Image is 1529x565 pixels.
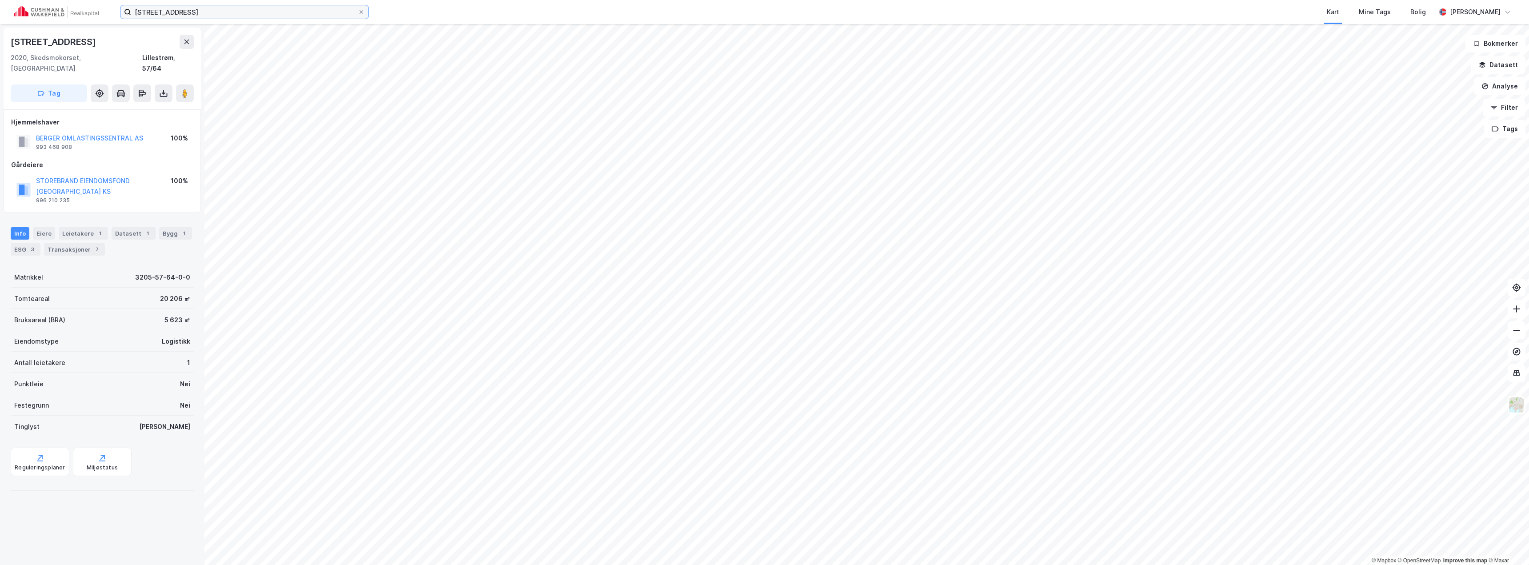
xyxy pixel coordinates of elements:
div: 20 206 ㎡ [160,293,190,304]
div: 100% [171,133,188,144]
div: Hjemmelshaver [11,117,193,128]
div: Kart [1327,7,1339,17]
div: 100% [171,176,188,186]
div: Eiendomstype [14,336,59,347]
div: Transaksjoner [44,243,105,256]
div: Gårdeiere [11,160,193,170]
div: [STREET_ADDRESS] [11,35,98,49]
div: Eiere [33,227,55,240]
div: Reguleringsplaner [15,464,65,471]
div: Mine Tags [1359,7,1391,17]
div: [PERSON_NAME] [1450,7,1501,17]
div: Nei [180,379,190,389]
div: Bolig [1410,7,1426,17]
div: Bygg [159,227,192,240]
a: OpenStreetMap [1398,557,1441,564]
button: Tag [11,84,87,102]
button: Datasett [1471,56,1525,74]
div: 2020, Skedsmokorset, [GEOGRAPHIC_DATA] [11,52,142,74]
div: 5 623 ㎡ [164,315,190,325]
div: 996 210 235 [36,197,70,204]
div: 1 [96,229,104,238]
div: Tomteareal [14,293,50,304]
div: 3 [28,245,37,254]
img: cushman-wakefield-realkapital-logo.202ea83816669bd177139c58696a8fa1.svg [14,6,99,18]
div: 3205-57-64-0-0 [135,272,190,283]
button: Bokmerker [1465,35,1525,52]
div: Lillestrøm, 57/64 [142,52,194,74]
div: Leietakere [59,227,108,240]
div: Punktleie [14,379,44,389]
div: Kontrollprogram for chat [1485,522,1529,565]
div: Logistikk [162,336,190,347]
a: Improve this map [1443,557,1487,564]
div: 993 468 908 [36,144,72,151]
iframe: Chat Widget [1485,522,1529,565]
div: Bruksareal (BRA) [14,315,65,325]
div: 1 [187,357,190,368]
div: ESG [11,243,40,256]
div: Nei [180,400,190,411]
div: Info [11,227,29,240]
div: Tinglyst [14,421,40,432]
button: Tags [1484,120,1525,138]
div: [PERSON_NAME] [139,421,190,432]
button: Analyse [1474,77,1525,95]
img: Z [1508,397,1525,413]
div: Miljøstatus [87,464,118,471]
div: Matrikkel [14,272,43,283]
a: Mapbox [1372,557,1396,564]
div: Festegrunn [14,400,49,411]
div: 1 [143,229,152,238]
div: Datasett [112,227,156,240]
button: Filter [1483,99,1525,116]
input: Søk på adresse, matrikkel, gårdeiere, leietakere eller personer [131,5,358,19]
div: Antall leietakere [14,357,65,368]
div: 1 [180,229,188,238]
div: 7 [92,245,101,254]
